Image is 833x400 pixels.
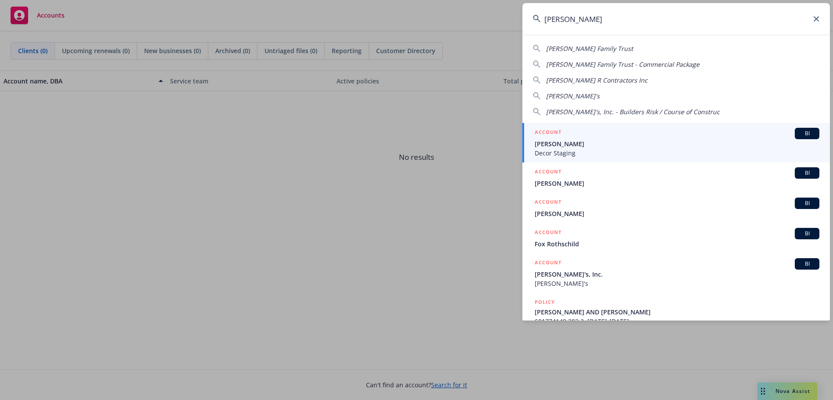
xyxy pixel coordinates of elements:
a: ACCOUNTBI[PERSON_NAME]'s, Inc.[PERSON_NAME]'s [522,253,830,293]
a: POLICY[PERSON_NAME] AND [PERSON_NAME]601774140 203 2, [DATE]-[DATE] [522,293,830,331]
span: Fox Rothschild [535,239,819,249]
span: [PERSON_NAME]'s, Inc. [535,270,819,279]
span: [PERSON_NAME] Family Trust [546,44,633,53]
span: Decor Staging [535,148,819,158]
a: ACCOUNTBI[PERSON_NAME] [522,162,830,193]
span: [PERSON_NAME] [535,139,819,148]
span: [PERSON_NAME] [535,179,819,188]
a: ACCOUNTBIFox Rothschild [522,223,830,253]
span: 601774140 203 2, [DATE]-[DATE] [535,317,819,326]
span: BI [798,199,816,207]
span: [PERSON_NAME]'s, Inc. - Builders Risk / Course of Construc [546,108,720,116]
span: [PERSON_NAME]'s [535,279,819,288]
span: BI [798,169,816,177]
h5: ACCOUNT [535,228,561,238]
h5: ACCOUNT [535,167,561,178]
span: [PERSON_NAME]'s [546,92,600,100]
span: [PERSON_NAME] Family Trust - Commercial Package [546,60,699,68]
span: [PERSON_NAME] AND [PERSON_NAME] [535,307,819,317]
a: ACCOUNTBI[PERSON_NAME] [522,193,830,223]
h5: ACCOUNT [535,258,561,269]
h5: ACCOUNT [535,198,561,208]
span: [PERSON_NAME] R Contractors Inc [546,76,648,84]
span: BI [798,260,816,268]
a: ACCOUNTBI[PERSON_NAME]Decor Staging [522,123,830,162]
h5: ACCOUNT [535,128,561,138]
span: BI [798,230,816,238]
input: Search... [522,3,830,35]
span: [PERSON_NAME] [535,209,819,218]
h5: POLICY [535,298,555,306]
span: BI [798,130,816,137]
